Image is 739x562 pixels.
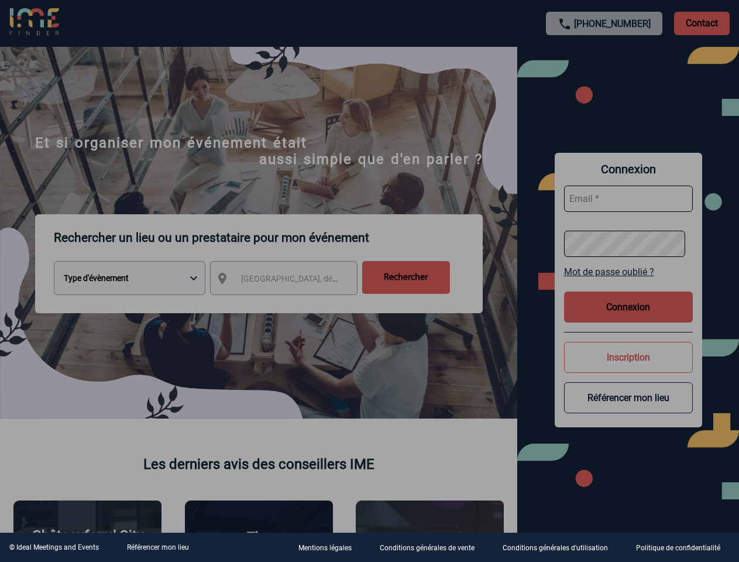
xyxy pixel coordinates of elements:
[503,544,608,553] p: Conditions générales d'utilisation
[380,544,475,553] p: Conditions générales de vente
[627,542,739,553] a: Politique de confidentialité
[636,544,720,553] p: Politique de confidentialité
[289,542,370,553] a: Mentions légales
[298,544,352,553] p: Mentions légales
[493,542,627,553] a: Conditions générales d'utilisation
[9,543,99,551] div: © Ideal Meetings and Events
[370,542,493,553] a: Conditions générales de vente
[127,543,189,551] a: Référencer mon lieu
